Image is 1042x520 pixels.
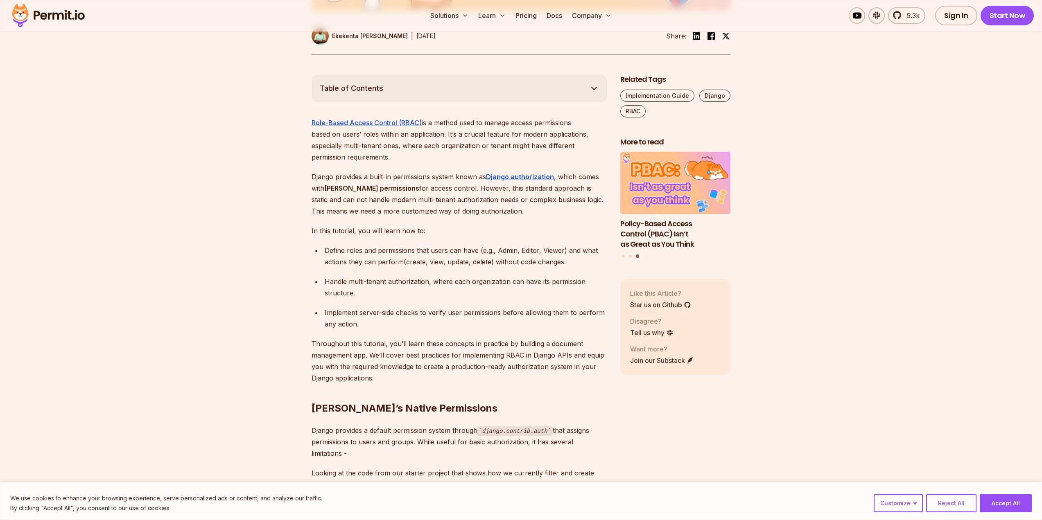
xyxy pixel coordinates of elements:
button: Go to slide 2 [629,254,632,258]
button: Table of Contents [312,74,607,102]
img: facebook [706,31,716,41]
img: Ekekenta Clinton [312,27,329,45]
p: Want more? [630,344,694,354]
button: Accept All [980,494,1032,512]
button: Go to slide 3 [636,254,640,258]
p: Ekekenta [PERSON_NAME] [332,32,408,40]
p: Like this Article? [630,288,691,298]
a: Pricing [512,7,540,24]
h2: Related Tags [620,74,731,85]
a: RBAC [620,105,646,117]
p: Django provides a default permission system through that assigns permissions to users and groups.... [312,425,607,459]
img: twitter [722,32,730,40]
p: By clicking "Accept All", you consent to our use of cookies. [10,503,322,513]
button: Solutions [427,7,472,24]
div: Handle multi-tenant authorization, where each organization can have its permission structure. [325,276,607,299]
li: Share: [666,31,687,41]
p: Looking at the code from our starter project that shows how we currently filter and create docume... [312,467,607,490]
code: django.contrib.auth [477,426,553,436]
a: Django authorization [486,173,554,181]
p: We use cookies to enhance your browsing experience, serve personalized ads or content, and analyz... [10,493,322,503]
a: 5.3k [888,7,925,24]
h3: Policy-Based Access Control (PBAC) Isn’t as Great as You Think [620,219,731,249]
a: Star us on Github [630,300,691,310]
a: Role-Based Access Control (RBAC) [312,119,422,127]
a: Ekekenta [PERSON_NAME] [312,27,408,45]
h2: [PERSON_NAME]’s Native Permissions [312,369,607,415]
strong: [PERSON_NAME] permissions [324,184,419,192]
a: Tell us why [630,328,674,338]
div: | [411,31,413,41]
span: 5.3k [902,11,920,20]
div: Implement server-side checks to verify user permissions before allowing them to perform any action. [325,307,607,330]
p: Django provides a built-in permissions system known as , which comes with for access control. How... [312,171,607,217]
p: Disagree? [630,316,674,326]
p: Throughout this tutorial, you’ll learn these concepts in practice by building a document manageme... [312,338,607,384]
p: In this tutorial, you will learn how to: [312,225,607,236]
button: Learn [475,7,509,24]
button: Reject All [926,494,976,512]
a: Start Now [981,6,1034,25]
img: Permit logo [8,2,88,29]
a: Sign In [935,6,977,25]
img: Policy-Based Access Control (PBAC) Isn’t as Great as You Think [620,152,731,214]
a: Implementation Guide [620,90,694,102]
a: Join our Substack [630,356,694,365]
time: [DATE] [416,32,436,39]
button: Go to slide 1 [622,254,625,258]
a: Django [699,90,730,102]
button: Company [569,7,615,24]
a: Policy-Based Access Control (PBAC) Isn’t as Great as You ThinkPolicy-Based Access Control (PBAC) ... [620,152,731,249]
span: Table of Contents [320,83,383,94]
p: is a method used to manage access permissions based on users’ roles within an application. It’s a... [312,117,607,163]
div: Define roles and permissions that users can have (e.g., Admin, Editor, Viewer) and what actions t... [325,245,607,268]
div: Posts [620,152,731,259]
h2: More to read [620,137,731,147]
button: Customize [874,494,923,512]
li: 3 of 3 [620,152,731,249]
img: linkedin [692,31,701,41]
a: Docs [543,7,565,24]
